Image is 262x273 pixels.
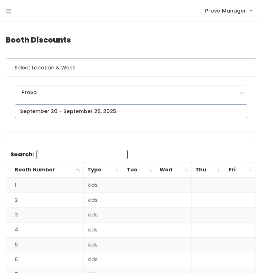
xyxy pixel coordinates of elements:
label: Search: [10,150,128,159]
input: Search: [37,150,128,159]
input: September 20 - September 26, 2025 [15,104,247,118]
a: Provo Manager [198,3,259,18]
td: kids [84,223,123,238]
th: Type: activate to sort column ascending [84,162,123,178]
td: kids [84,237,123,252]
td: 3 [6,208,84,223]
th: Booth Number: activate to sort column descending [6,162,84,178]
td: 4 [6,223,84,238]
td: 1 [6,177,84,192]
div: Provo [21,88,241,96]
h4: Booth Discounts [6,30,256,50]
td: kids [84,177,123,192]
th: Wed: activate to sort column ascending [156,162,192,178]
span: Provo Manager [205,7,246,15]
th: Fri: activate to sort column ascending [225,162,256,178]
td: 2 [6,192,84,208]
button: Provo [15,86,247,99]
h6: Select Location & Week [6,59,256,77]
td: kids [84,252,123,267]
th: Thu: activate to sort column ascending [192,162,225,178]
th: Tue: activate to sort column ascending [123,162,156,178]
td: kids [84,208,123,223]
td: kids [84,192,123,208]
td: 6 [6,252,84,267]
td: 5 [6,237,84,252]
